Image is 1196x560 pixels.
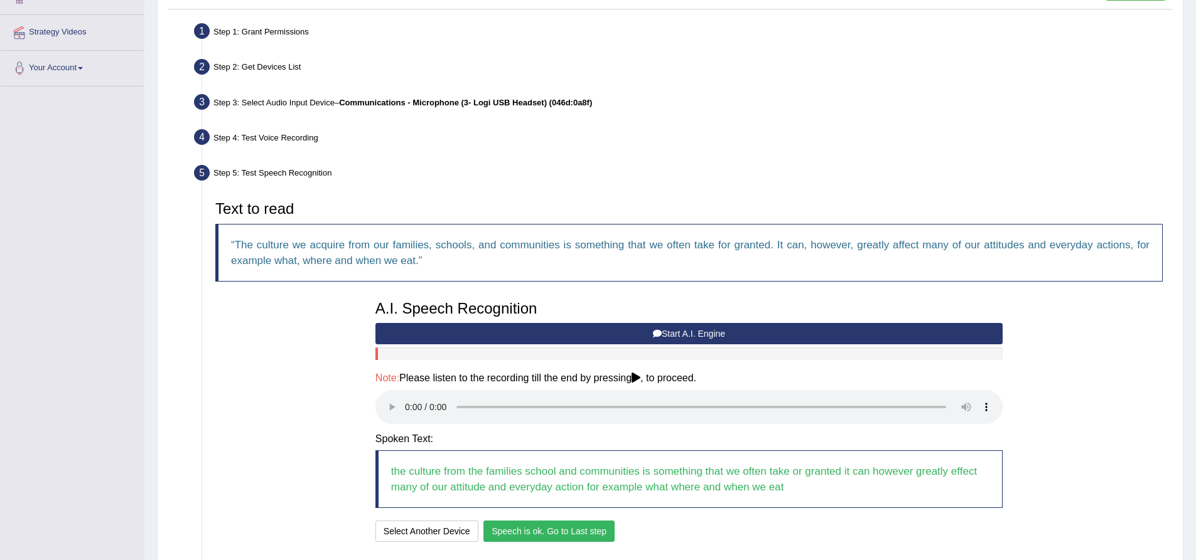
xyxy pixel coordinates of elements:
[375,372,1003,384] h4: Please listen to the recording till the end by pressing , to proceed.
[483,520,615,542] button: Speech is ok. Go to Last step
[375,520,478,542] button: Select Another Device
[188,55,1177,83] div: Step 2: Get Devices List
[188,161,1177,189] div: Step 5: Test Speech Recognition
[188,90,1177,118] div: Step 3: Select Audio Input Device
[375,372,399,383] span: Note:
[339,98,592,107] b: Communications - Microphone (3- Logi USB Headset) (046d:0a8f)
[188,19,1177,47] div: Step 1: Grant Permissions
[375,323,1003,344] button: Start A.I. Engine
[335,98,592,107] span: –
[375,300,1003,317] h3: A.I. Speech Recognition
[1,51,144,82] a: Your Account
[1,15,144,46] a: Strategy Videos
[375,433,1003,445] h4: Spoken Text:
[215,201,1163,217] h3: Text to read
[231,239,1150,267] q: The culture we acquire from our families, schools, and communities is something that we often tak...
[188,125,1177,153] div: Step 4: Test Voice Recording
[375,450,1003,508] blockquote: the culture from the families school and communities is something that we often take or granted i...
